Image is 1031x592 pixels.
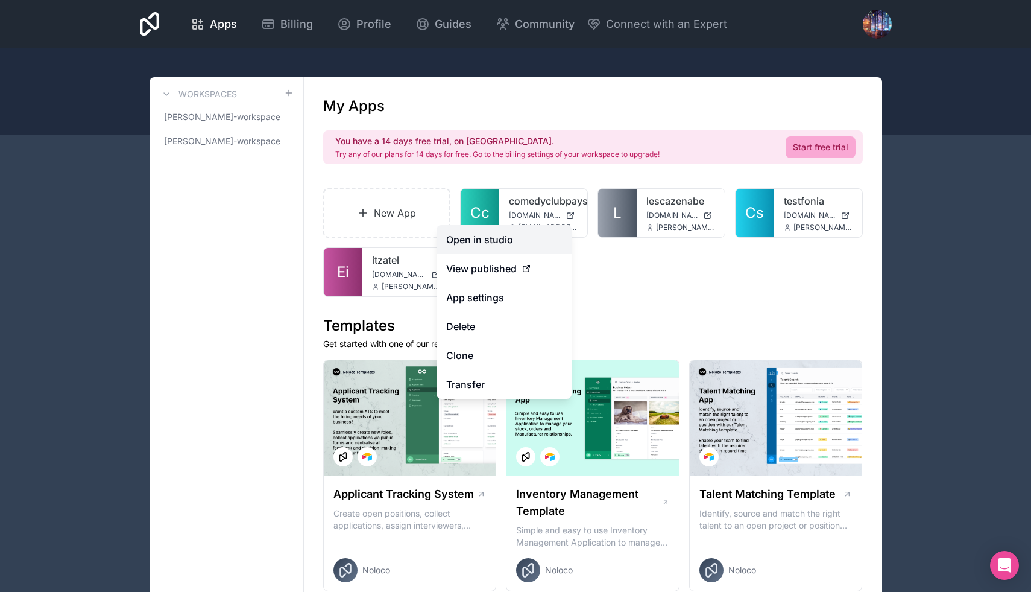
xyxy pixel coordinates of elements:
span: Cc [470,203,490,223]
span: Noloco [728,564,756,576]
a: [DOMAIN_NAME] [646,211,715,220]
span: [PERSON_NAME]-workspace [164,135,280,147]
a: Clone [437,341,572,370]
span: [DOMAIN_NAME] [784,211,836,220]
span: [PERSON_NAME]-workspace [164,111,280,123]
a: Open in studio [437,225,572,254]
a: New App [323,188,451,238]
a: Profile [327,11,401,37]
span: [PERSON_NAME][EMAIL_ADDRESS][PERSON_NAME][DOMAIN_NAME] [382,282,441,291]
span: Noloco [362,564,390,576]
a: Cs [736,189,774,237]
span: [DOMAIN_NAME] [646,211,698,220]
p: Create open positions, collect applications, assign interviewers, centralise candidate feedback a... [333,508,487,532]
span: [PERSON_NAME][EMAIL_ADDRESS][PERSON_NAME][DOMAIN_NAME] [656,223,715,232]
a: Workspaces [159,87,237,101]
span: [DOMAIN_NAME] [372,270,427,279]
button: Delete [437,312,572,341]
p: Try any of our plans for 14 days for free. Go to the billing settings of your workspace to upgrade! [335,150,660,159]
h1: Templates [323,316,863,336]
a: L [598,189,637,237]
img: Airtable Logo [362,452,372,462]
a: Cc [461,189,499,237]
span: [EMAIL_ADDRESS][DOMAIN_NAME] [519,223,578,232]
img: Airtable Logo [545,452,555,462]
span: Profile [356,16,391,33]
span: Connect with an Expert [606,16,727,33]
a: View published [437,254,572,283]
a: Ei [324,248,362,296]
a: [PERSON_NAME]-workspace [159,106,294,128]
a: testfonia [784,194,853,208]
p: Simple and easy to use Inventory Management Application to manage your stock, orders and Manufact... [516,524,669,549]
a: Start free trial [786,136,856,158]
span: View published [446,261,517,276]
span: L [613,203,622,223]
h1: Talent Matching Template [699,486,836,503]
span: Cs [745,203,764,223]
span: Apps [210,16,237,33]
a: Transfer [437,370,572,399]
p: Identify, source and match the right talent to an open project or position with our Talent Matchi... [699,508,853,532]
span: [DOMAIN_NAME] [509,211,561,220]
h1: Inventory Management Template [516,486,661,520]
p: Get started with one of our ready-made templates [323,338,863,350]
a: Community [486,11,584,37]
a: itzatel [372,253,441,267]
a: lescazenabe [646,194,715,208]
a: [DOMAIN_NAME] [784,211,853,220]
span: Billing [280,16,313,33]
span: Ei [337,263,349,282]
span: Noloco [545,564,573,576]
a: comedyclubpaysbasque [509,194,578,208]
a: [PERSON_NAME]-workspace [159,130,294,152]
span: [PERSON_NAME][EMAIL_ADDRESS][PERSON_NAME][DOMAIN_NAME] [793,223,853,232]
h1: Applicant Tracking System [333,486,474,503]
img: Airtable Logo [704,452,714,462]
h1: My Apps [323,97,385,116]
div: Open Intercom Messenger [990,551,1019,580]
a: [DOMAIN_NAME] [372,270,441,279]
button: Connect with an Expert [587,16,727,33]
span: Community [515,16,575,33]
a: Billing [251,11,323,37]
h3: Workspaces [178,88,237,100]
a: Guides [406,11,481,37]
h2: You have a 14 days free trial, on [GEOGRAPHIC_DATA]. [335,135,660,147]
a: Apps [181,11,247,37]
span: Guides [435,16,471,33]
a: App settings [437,283,572,312]
a: [DOMAIN_NAME] [509,211,578,220]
